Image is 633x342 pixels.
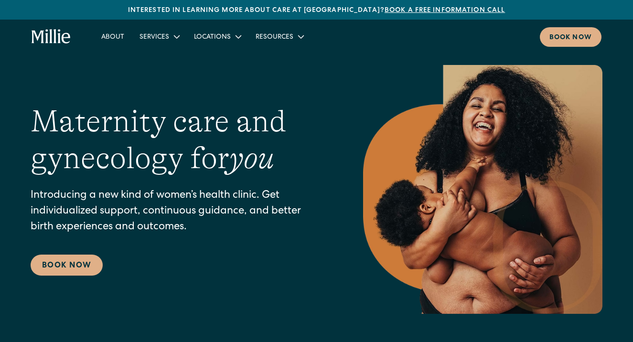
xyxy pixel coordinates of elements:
[256,32,293,43] div: Resources
[132,29,186,44] div: Services
[229,141,274,175] em: you
[549,33,592,43] div: Book now
[186,29,248,44] div: Locations
[32,29,71,44] a: home
[139,32,169,43] div: Services
[194,32,231,43] div: Locations
[94,29,132,44] a: About
[31,255,103,276] a: Book Now
[385,7,505,14] a: Book a free information call
[540,27,601,47] a: Book now
[31,188,325,235] p: Introducing a new kind of women’s health clinic. Get individualized support, continuous guidance,...
[363,65,602,314] img: Smiling mother with her baby in arms, celebrating body positivity and the nurturing bond of postp...
[31,103,325,177] h1: Maternity care and gynecology for
[248,29,311,44] div: Resources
